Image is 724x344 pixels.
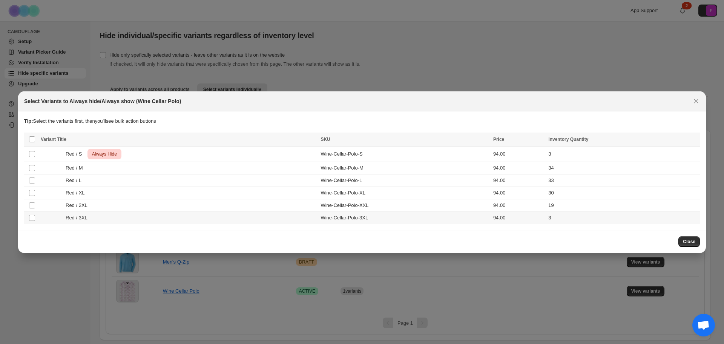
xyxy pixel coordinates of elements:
[491,174,546,187] td: 94.00
[491,199,546,211] td: 94.00
[546,187,700,199] td: 30
[548,137,588,142] span: Inventory Quantity
[546,174,700,187] td: 33
[546,146,700,162] td: 3
[692,314,715,336] div: Open chat
[318,146,491,162] td: Wine-Cellar-Polo-S
[491,211,546,224] td: 94.00
[66,202,91,209] span: Red / 2XL
[90,150,118,159] span: Always Hide
[24,118,33,124] strong: Tip:
[66,177,85,184] span: Red / L
[318,162,491,174] td: Wine-Cellar-Polo-M
[66,164,87,172] span: Red / M
[493,137,504,142] span: Price
[678,236,700,247] button: Close
[491,187,546,199] td: 94.00
[318,187,491,199] td: Wine-Cellar-Polo-XL
[546,162,700,174] td: 34
[491,162,546,174] td: 94.00
[24,117,700,125] p: Select the variants first, then you'll see bulk action buttons
[321,137,330,142] span: SKU
[318,174,491,187] td: Wine-Cellar-Polo-L
[491,146,546,162] td: 94.00
[66,150,86,158] span: Red / S
[41,137,66,142] span: Variant Title
[683,239,695,245] span: Close
[318,211,491,224] td: Wine-Cellar-Polo-3XL
[691,96,701,106] button: Close
[66,189,89,197] span: Red / XL
[318,199,491,211] td: Wine-Cellar-Polo-XXL
[66,214,91,222] span: Red / 3XL
[546,199,700,211] td: 19
[546,211,700,224] td: 3
[24,97,181,105] h2: Select Variants to Always hide/Always show (Wine Cellar Polo)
